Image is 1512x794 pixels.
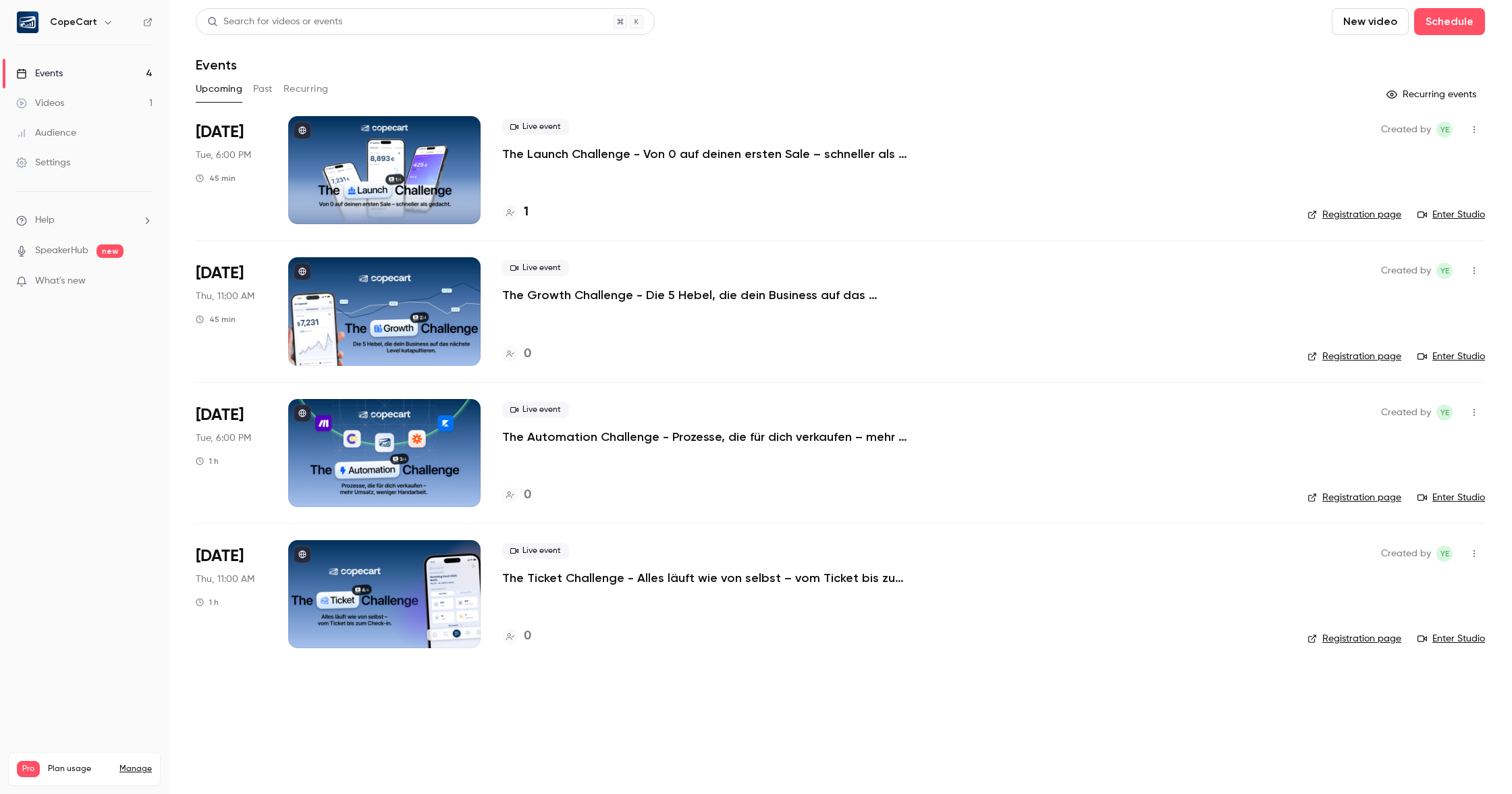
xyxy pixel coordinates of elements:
[196,431,251,445] span: Tue, 6:00 PM
[1417,350,1485,363] a: Enter Studio
[207,15,342,29] div: Search for videos or events
[1417,491,1485,504] a: Enter Studio
[1440,546,1449,562] span: YE
[1381,546,1431,562] span: Created by
[35,244,88,258] a: SpeakerHub
[119,764,152,774] a: Manage
[16,126,76,140] div: Audience
[1307,491,1401,504] a: Registration page
[502,287,907,303] a: The Growth Challenge - Die 5 Hebel, die dein Business auf das nächste Level katapultieren
[196,149,251,162] span: Tue, 6:00 PM
[17,761,40,777] span: Pro
[1381,122,1431,138] span: Created by
[524,627,531,645] h4: 0
[196,263,244,284] span: [DATE]
[196,399,267,507] div: Oct 7 Tue, 6:00 PM (Europe/Berlin)
[196,314,236,325] div: 45 min
[97,244,124,258] span: new
[502,203,529,221] a: 1
[502,486,531,504] a: 0
[196,78,242,100] button: Upcoming
[16,213,153,228] li: help-dropdown-opener
[16,67,63,80] div: Events
[1381,404,1431,421] span: Created by
[16,156,70,169] div: Settings
[196,573,254,586] span: Thu, 11:00 AM
[524,486,531,504] h4: 0
[502,119,569,135] span: Live event
[35,274,86,288] span: What's new
[17,11,38,33] img: CopeCart
[196,173,236,184] div: 45 min
[1332,8,1409,35] button: New video
[502,570,907,586] a: The Ticket Challenge - Alles läuft wie von selbst – vom Ticket bis zum Check-in
[502,402,569,418] span: Live event
[196,456,219,467] div: 1 h
[35,213,55,228] span: Help
[1440,263,1449,279] span: YE
[524,203,529,221] h4: 1
[196,540,267,648] div: Oct 9 Thu, 11:00 AM (Europe/Berlin)
[1436,122,1453,138] span: Yasamin Esfahani
[502,146,907,162] a: The Launch Challenge - Von 0 auf deinen ersten Sale – schneller als gedacht
[196,122,244,143] span: [DATE]
[136,275,153,288] iframe: Noticeable Trigger
[1307,208,1401,221] a: Registration page
[196,404,244,426] span: [DATE]
[48,764,111,774] span: Plan usage
[253,78,273,100] button: Past
[1417,208,1485,221] a: Enter Studio
[502,260,569,276] span: Live event
[1436,404,1453,421] span: Yasamin Esfahani
[1436,263,1453,279] span: Yasamin Esfahani
[502,429,907,445] a: The Automation Challenge - Prozesse, die für dich verkaufen – mehr Umsatz, weniger Handarbeit
[1417,632,1485,645] a: Enter Studio
[1440,404,1449,421] span: YE
[1436,546,1453,562] span: Yasamin Esfahani
[1414,8,1485,35] button: Schedule
[196,290,254,303] span: Thu, 11:00 AM
[283,78,329,100] button: Recurring
[1440,122,1449,138] span: YE
[502,627,531,645] a: 0
[196,116,267,224] div: Sep 30 Tue, 6:00 PM (Europe/Berlin)
[502,543,569,559] span: Live event
[196,597,219,608] div: 1 h
[524,345,531,363] h4: 0
[1381,263,1431,279] span: Created by
[1307,632,1401,645] a: Registration page
[196,546,244,567] span: [DATE]
[16,97,64,110] div: Videos
[1380,84,1485,105] button: Recurring events
[1307,350,1401,363] a: Registration page
[196,57,237,73] h1: Events
[50,16,97,29] h6: CopeCart
[196,257,267,365] div: Oct 2 Thu, 11:00 AM (Europe/Berlin)
[502,345,531,363] a: 0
